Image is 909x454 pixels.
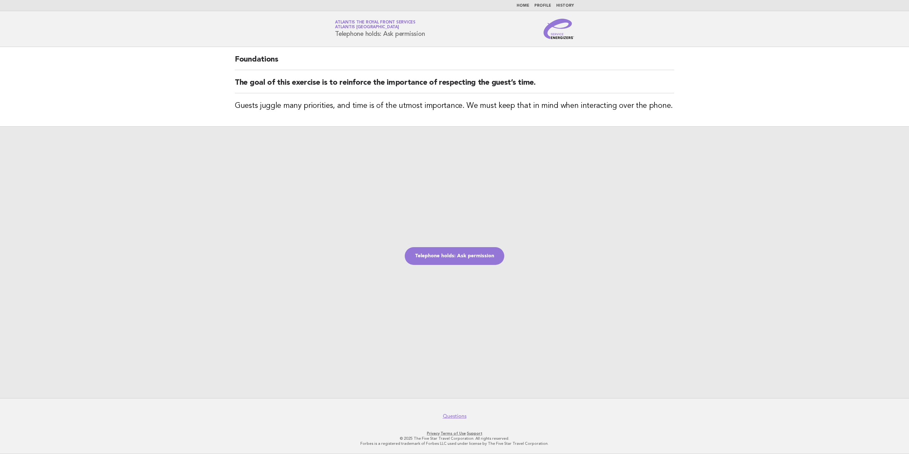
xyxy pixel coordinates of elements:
a: Questions [443,413,467,419]
span: Atlantis [GEOGRAPHIC_DATA] [335,25,399,30]
p: · · [261,431,648,436]
a: Atlantis The Royal Front ServicesAtlantis [GEOGRAPHIC_DATA] [335,20,416,29]
p: Forbes is a registered trademark of Forbes LLC used under license by The Five Star Travel Corpora... [261,441,648,446]
h2: Foundations [235,55,674,70]
h2: The goal of this exercise is to reinforce the importance of respecting the guest’s time. [235,78,674,93]
img: Service Energizers [544,19,574,39]
p: © 2025 The Five Star Travel Corporation. All rights reserved. [261,436,648,441]
a: Profile [534,4,551,8]
a: Home [517,4,529,8]
a: Privacy [427,431,440,436]
h1: Telephone holds: Ask permission [335,21,425,37]
a: Support [467,431,482,436]
a: History [556,4,574,8]
a: Telephone holds: Ask permission [405,247,504,265]
a: Terms of Use [441,431,466,436]
h3: Guests juggle many priorities, and time is of the utmost importance. We must keep that in mind wh... [235,101,674,111]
